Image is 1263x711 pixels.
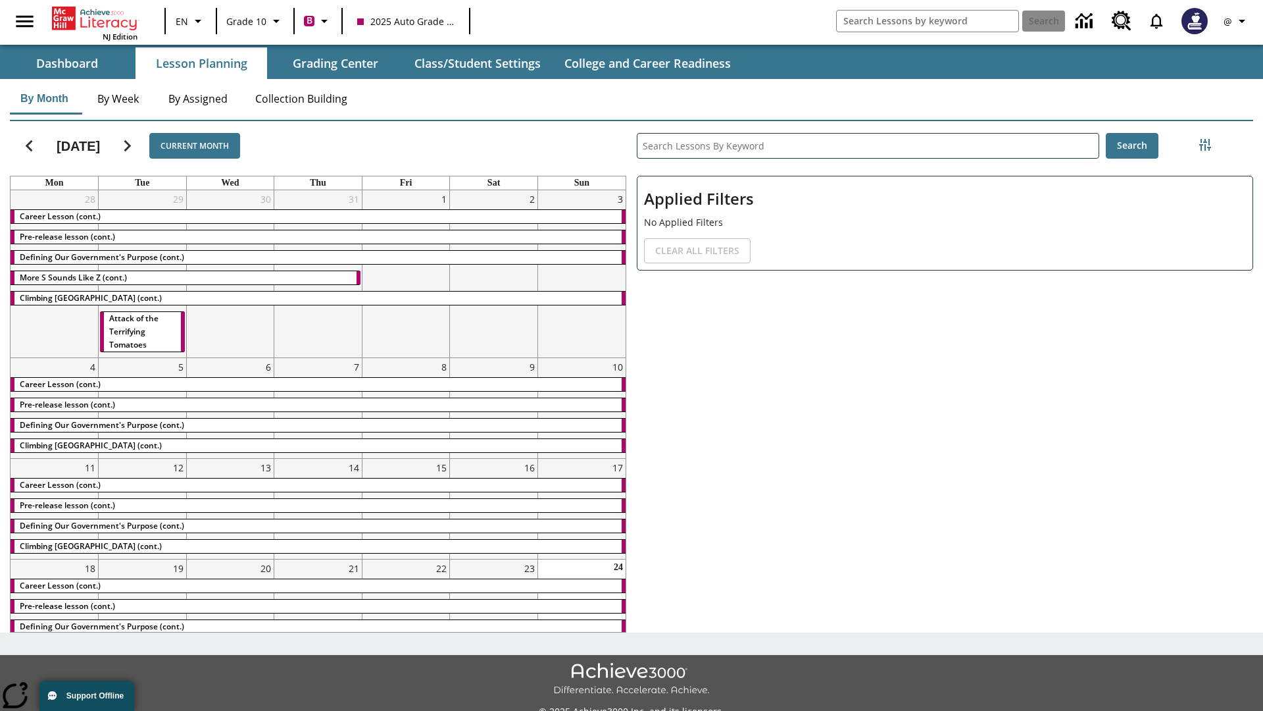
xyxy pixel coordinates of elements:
span: B [307,13,312,29]
a: Saturday [485,176,503,190]
button: Lesson Planning [136,47,267,79]
a: Tuesday [132,176,152,190]
td: August 5, 2025 [99,357,187,458]
div: Climbing Mount Tai (cont.) [11,540,626,553]
div: Climbing Mount Tai (cont.) [11,292,626,305]
td: August 2, 2025 [450,190,538,357]
a: July 29, 2025 [170,190,186,208]
td: August 6, 2025 [186,357,274,458]
button: Open side menu [5,2,44,41]
button: Class/Student Settings [404,47,551,79]
span: Career Lesson (cont.) [20,211,101,222]
span: Defining Our Government's Purpose (cont.) [20,251,184,263]
span: Defining Our Government's Purpose (cont.) [20,621,184,632]
a: August 15, 2025 [433,459,449,477]
div: Search [626,116,1253,633]
td: July 28, 2025 [11,190,99,357]
button: By Assigned [158,83,238,115]
img: Avatar [1181,8,1208,34]
td: July 31, 2025 [274,190,362,357]
button: Select a new avatar [1174,4,1216,38]
button: By Month [10,83,79,115]
a: August 5, 2025 [176,358,186,376]
div: Applied Filters [637,176,1253,271]
a: August 12, 2025 [170,459,186,477]
a: Thursday [307,176,329,190]
a: Data Center [1068,3,1104,39]
div: Pre-release lesson (cont.) [11,499,626,512]
a: August 10, 2025 [610,358,626,376]
td: August 17, 2025 [537,458,626,559]
span: Climbing Mount Tai (cont.) [20,540,162,552]
span: Attack of the Terrifying Tomatoes [109,313,159,350]
span: Pre-release lesson (cont.) [20,399,115,410]
span: NJ Edition [103,32,137,41]
div: Career Lesson (cont.) [11,378,626,391]
a: August 2, 2025 [527,190,537,208]
span: EN [176,14,188,28]
td: August 1, 2025 [362,190,450,357]
span: More S Sounds Like Z (cont.) [20,272,127,283]
a: August 1, 2025 [439,190,449,208]
td: August 13, 2025 [186,458,274,559]
div: Home [52,4,137,41]
td: August 12, 2025 [99,458,187,559]
h2: [DATE] [57,138,100,154]
div: Pre-release lesson (cont.) [11,600,626,613]
td: July 30, 2025 [186,190,274,357]
a: August 23, 2025 [522,560,537,577]
span: Climbing Mount Tai (cont.) [20,440,162,451]
a: August 17, 2025 [610,459,626,477]
button: Profile/Settings [1216,9,1258,33]
div: Defining Our Government's Purpose (cont.) [11,251,626,264]
span: Pre-release lesson (cont.) [20,231,115,242]
div: Pre-release lesson (cont.) [11,230,626,244]
td: August 11, 2025 [11,458,99,559]
a: August 4, 2025 [87,358,98,376]
button: College and Career Readiness [554,47,741,79]
button: Grading Center [270,47,401,79]
div: Pre-release lesson (cont.) [11,398,626,411]
a: August 18, 2025 [82,560,98,577]
a: Resource Center, Will open in new tab [1104,3,1139,39]
a: Sunday [572,176,592,190]
button: Language: EN, Select a language [170,9,212,33]
span: Career Lesson (cont.) [20,379,101,390]
div: Career Lesson (cont.) [11,579,626,592]
p: No Applied Filters [644,215,1246,229]
a: July 30, 2025 [258,190,274,208]
button: Previous [12,129,46,163]
span: Climbing Mount Tai (cont.) [20,292,162,303]
a: August 11, 2025 [82,459,98,477]
button: By Week [86,83,151,115]
td: August 4, 2025 [11,357,99,458]
button: Next [111,129,144,163]
button: Support Offline [39,681,134,711]
a: August 19, 2025 [170,560,186,577]
button: Filters Side menu [1192,132,1218,158]
span: Pre-release lesson (cont.) [20,500,115,511]
td: August 16, 2025 [450,458,538,559]
td: August 15, 2025 [362,458,450,559]
input: search field [837,11,1018,32]
div: Climbing Mount Tai (cont.) [11,439,626,452]
span: Career Lesson (cont.) [20,580,101,591]
a: Friday [397,176,415,190]
div: Defining Our Government's Purpose (cont.) [11,519,626,533]
a: August 13, 2025 [258,459,274,477]
span: Grade 10 [226,14,266,28]
button: Collection Building [245,83,358,115]
div: Career Lesson (cont.) [11,210,626,223]
a: August 8, 2025 [439,358,449,376]
div: Career Lesson (cont.) [11,479,626,492]
td: August 14, 2025 [274,458,362,559]
td: July 29, 2025 [99,190,187,357]
span: Career Lesson (cont.) [20,479,101,490]
a: August 3, 2025 [615,190,626,208]
a: August 16, 2025 [522,459,537,477]
img: Achieve3000 Differentiate Accelerate Achieve [553,663,710,697]
span: Pre-release lesson (cont.) [20,600,115,612]
input: Search Lessons By Keyword [637,134,1099,158]
div: Defining Our Government's Purpose (cont.) [11,419,626,432]
div: Attack of the Terrifying Tomatoes [100,312,185,352]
